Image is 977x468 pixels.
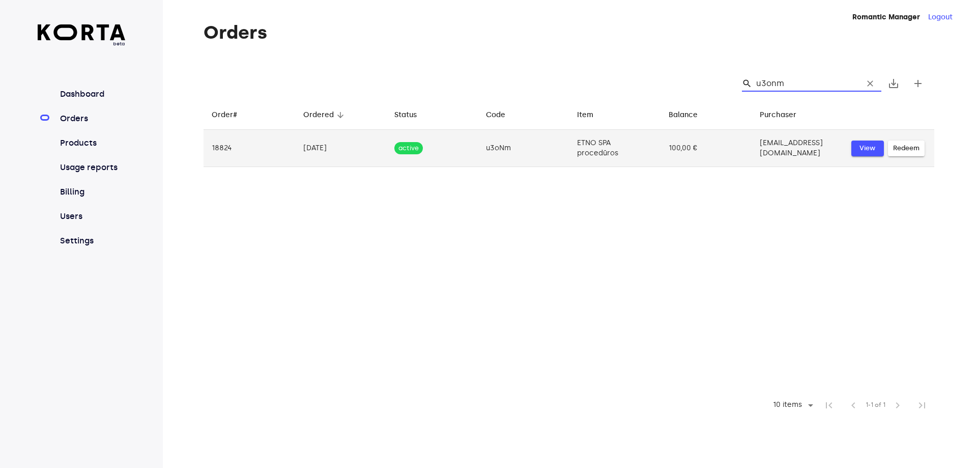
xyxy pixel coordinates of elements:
[486,109,519,121] span: Code
[910,393,934,418] span: Last Page
[58,210,126,223] a: Users
[577,109,593,121] div: Item
[486,109,505,121] div: Code
[742,78,752,89] span: Search
[394,109,430,121] span: Status
[817,393,841,418] span: First Page
[856,143,879,154] span: View
[58,235,126,247] a: Settings
[569,130,660,167] td: ETNO SPA procedūros
[577,109,607,121] span: Item
[58,113,126,125] a: Orders
[859,72,881,95] button: Clear Search
[212,109,237,121] div: Order#
[394,109,417,121] div: Status
[756,75,855,92] input: Search
[669,109,711,121] span: Balance
[851,141,884,156] button: View
[295,130,387,167] td: [DATE]
[478,130,569,167] td: u3oNm
[912,77,924,90] span: add
[58,137,126,149] a: Products
[204,22,934,43] h1: Orders
[928,12,953,22] button: Logout
[760,109,796,121] div: Purchaser
[58,161,126,174] a: Usage reports
[760,109,810,121] span: Purchaser
[38,24,126,40] img: Korta
[58,88,126,100] a: Dashboard
[669,109,698,121] div: Balance
[58,186,126,198] a: Billing
[38,40,126,47] span: beta
[204,130,295,167] td: 18824
[770,401,804,409] div: 10 items
[841,393,866,418] span: Previous Page
[906,71,930,96] button: Create new gift card
[38,24,126,47] a: beta
[394,144,423,153] span: active
[336,111,345,120] span: arrow_downward
[303,109,347,121] span: Ordered
[752,130,843,167] td: [EMAIL_ADDRESS][DOMAIN_NAME]
[660,130,752,167] td: 100,00 €
[866,400,885,410] span: 1-1 of 1
[888,141,925,156] button: Redeem
[893,143,919,154] span: Redeem
[865,78,875,89] span: clear
[303,109,334,121] div: Ordered
[885,393,910,418] span: Next Page
[852,13,920,21] strong: Romantic Manager
[766,398,817,413] div: 10 items
[212,109,250,121] span: Order#
[881,71,906,96] button: Export
[887,77,900,90] span: save_alt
